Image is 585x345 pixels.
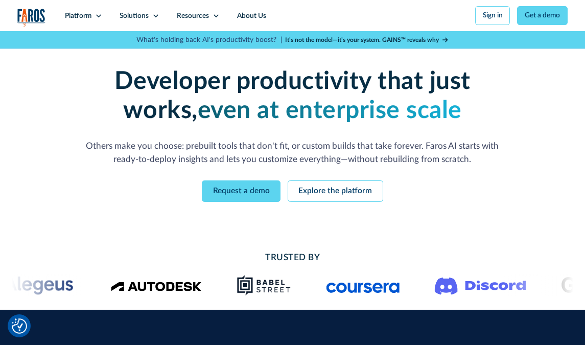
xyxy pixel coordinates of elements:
strong: Developer productivity that just works, [114,69,471,123]
h2: Trusted By [82,251,503,264]
button: Cookie Settings [12,318,27,334]
div: Resources [177,11,209,21]
img: Logo of the communication platform Discord. [435,275,526,295]
div: Solutions [120,11,149,21]
img: Babel Street logo png [237,274,291,295]
p: Others make you choose: prebuilt tools that don't fit, or custom builds that take forever. Faros ... [82,140,503,166]
a: It’s not the model—it’s your system. GAINS™ reveals why [285,35,449,44]
img: Logo of the analytics and reporting company Faros. [17,9,45,27]
a: home [17,9,45,27]
a: Get a demo [517,6,567,25]
strong: It’s not the model—it’s your system. GAINS™ reveals why [285,37,439,43]
img: Logo of the online learning platform Coursera. [326,277,400,293]
a: Explore the platform [288,180,383,202]
p: What's holding back AI's productivity boost? | [136,35,282,45]
div: Platform [65,11,91,21]
img: Revisit consent button [12,318,27,334]
img: Logo of the design software company Autodesk. [110,279,202,291]
a: Sign in [475,6,510,25]
strong: even at enterprise scale [198,98,462,123]
a: Request a demo [202,180,280,202]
